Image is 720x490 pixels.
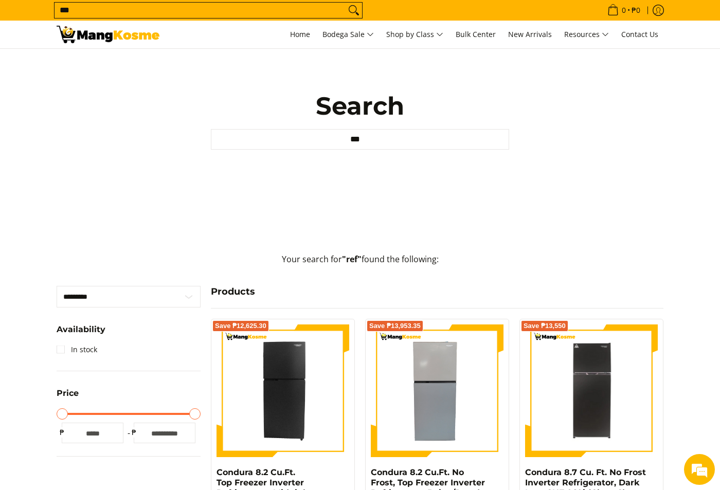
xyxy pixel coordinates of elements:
[564,28,609,41] span: Resources
[285,21,315,48] a: Home
[57,389,79,405] summary: Open
[524,323,566,329] span: Save ₱13,550
[129,427,139,438] span: ₱
[211,286,663,298] h4: Products
[630,7,642,14] span: ₱0
[559,21,614,48] a: Resources
[217,324,349,457] img: Condura 8.2 Cu.Ft. Top Freezer Inverter Refrigerator, Midnight Slate Gray CTF88i (Class C)
[290,29,310,39] span: Home
[170,21,663,48] nav: Main Menu
[371,324,503,457] img: Condura 8.2 Cu.Ft. No Frost, Top Freezer Inverter Refrigerator, Beige/Powder Blue CTF88iBP (Class C)
[456,29,496,39] span: Bulk Center
[621,29,658,39] span: Contact Us
[317,21,379,48] a: Bodega Sale
[508,29,552,39] span: New Arrivals
[57,389,79,397] span: Price
[346,3,362,18] button: Search
[386,28,443,41] span: Shop by Class
[57,341,97,358] a: In stock
[57,325,105,341] summary: Open
[342,253,362,265] strong: "ref"
[369,323,421,329] span: Save ₱13,953.35
[451,21,501,48] a: Bulk Center
[57,427,67,438] span: ₱
[57,253,663,276] p: Your search for found the following:
[604,5,643,16] span: •
[57,325,105,334] span: Availability
[616,21,663,48] a: Contact Us
[525,326,658,456] img: Condura 8.7 Cu. Ft. No Frost Inverter Refrigerator, Dark Inox CNF-268i (Class C)
[322,28,374,41] span: Bodega Sale
[381,21,448,48] a: Shop by Class
[215,323,266,329] span: Save ₱12,625.30
[620,7,627,14] span: 0
[211,90,509,121] h1: Search
[57,26,159,43] img: Search: 97 results found for &quot;ref&quot; | Mang Kosme
[503,21,557,48] a: New Arrivals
